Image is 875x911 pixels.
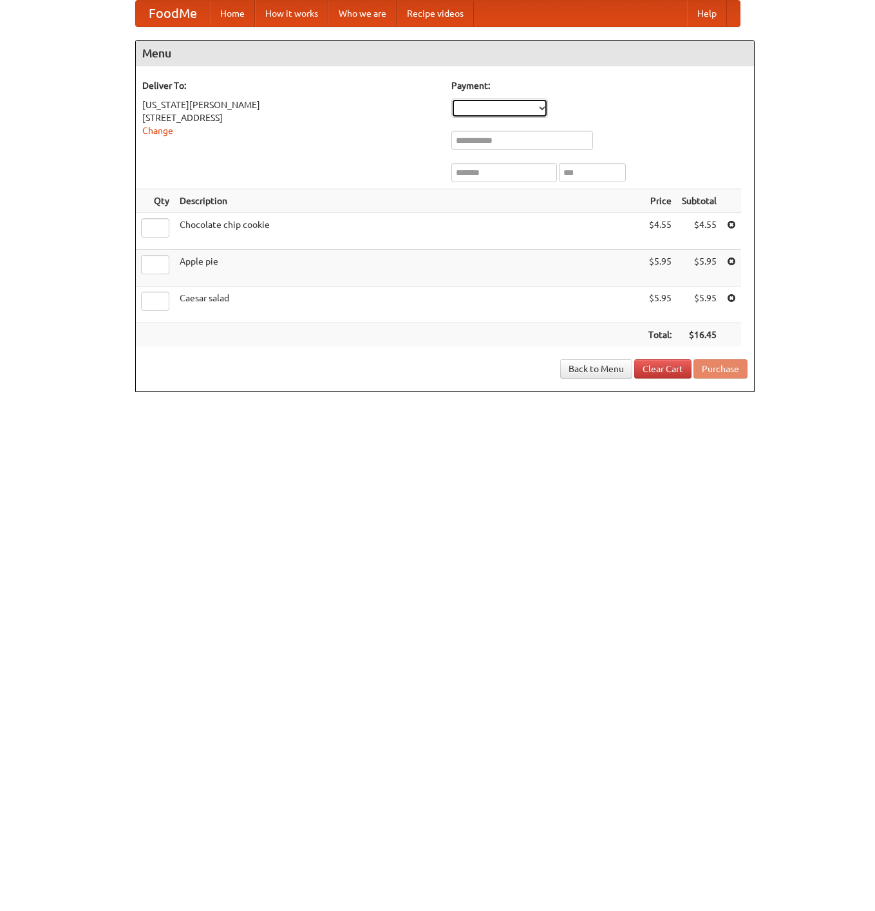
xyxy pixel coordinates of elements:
a: Clear Cart [634,359,692,379]
th: Subtotal [677,189,722,213]
td: $5.95 [643,250,677,286]
td: $5.95 [677,286,722,323]
th: Total: [643,323,677,347]
a: Who we are [328,1,397,26]
a: Help [687,1,727,26]
a: Recipe videos [397,1,474,26]
a: How it works [255,1,328,26]
th: Qty [136,189,174,213]
td: $4.55 [643,213,677,250]
td: $5.95 [643,286,677,323]
a: Back to Menu [560,359,632,379]
button: Purchase [693,359,748,379]
td: Caesar salad [174,286,643,323]
div: [US_STATE][PERSON_NAME] [142,99,438,111]
th: $16.45 [677,323,722,347]
a: FoodMe [136,1,210,26]
td: Chocolate chip cookie [174,213,643,250]
a: Home [210,1,255,26]
a: Change [142,126,173,136]
th: Description [174,189,643,213]
h5: Deliver To: [142,79,438,92]
td: Apple pie [174,250,643,286]
th: Price [643,189,677,213]
div: [STREET_ADDRESS] [142,111,438,124]
h5: Payment: [451,79,748,92]
td: $4.55 [677,213,722,250]
td: $5.95 [677,250,722,286]
h4: Menu [136,41,754,66]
